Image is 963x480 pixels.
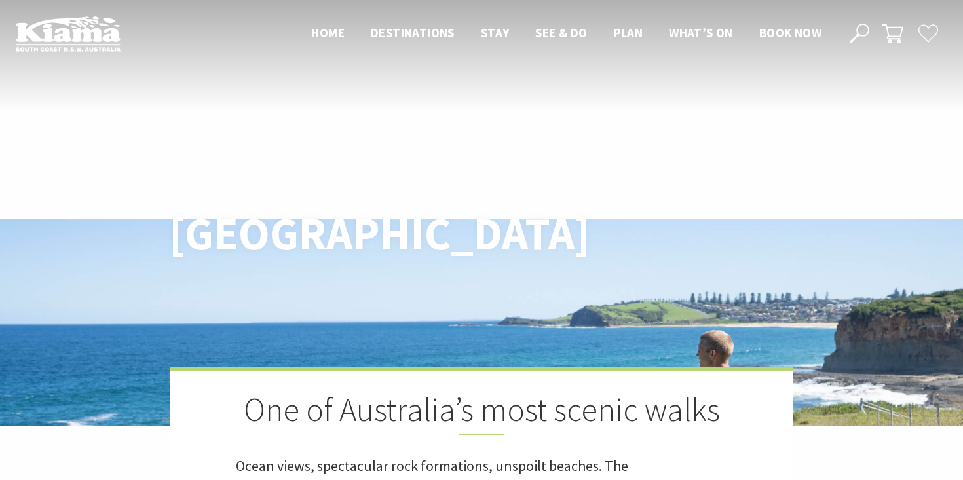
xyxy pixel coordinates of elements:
[481,25,510,41] span: Stay
[169,209,539,259] h1: [GEOGRAPHIC_DATA]
[298,23,835,45] nav: Main Menu
[669,25,733,41] span: What’s On
[535,25,587,41] span: See & Do
[371,25,455,41] span: Destinations
[759,25,821,41] span: Book now
[236,390,727,435] h2: One of Australia’s most scenic walks
[311,25,345,41] span: Home
[614,25,643,41] span: Plan
[16,16,121,52] img: Kiama Logo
